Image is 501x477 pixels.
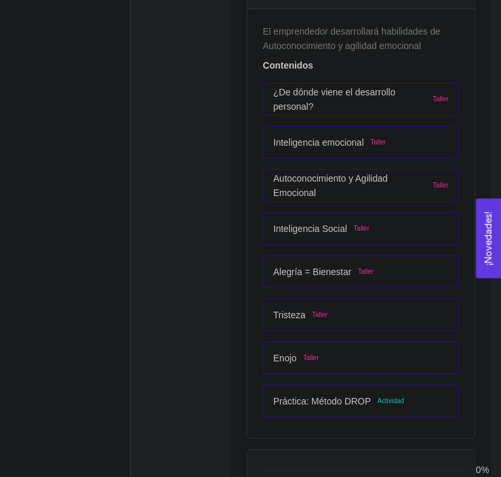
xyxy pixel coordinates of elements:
[433,180,449,191] span: Taller
[377,396,404,406] span: Actividad
[273,135,364,150] p: Inteligencia emocional
[273,85,426,114] p: ¿De dónde viene el desarrollo personal?
[476,199,501,278] button: Open Feedback Widget
[476,465,494,474] span: 0%
[273,394,371,408] p: Práctica: Método DROP
[358,267,373,277] span: Taller
[371,137,387,148] span: Taller
[433,94,449,105] span: Taller
[273,222,347,236] p: Inteligencia Social
[263,26,443,51] span: El emprendedor desarrollará habilidades de Autoconocimiento y agilidad emocional
[303,353,319,363] span: Taller
[273,265,351,279] p: Alegría = Bienestar
[273,308,305,322] p: Tristeza
[354,223,370,234] span: Taller
[263,60,313,71] strong: Contenidos
[312,310,328,320] span: Taller
[273,351,297,365] p: Enojo
[273,171,426,200] p: Autoconocimiento y Agilidad Emocional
